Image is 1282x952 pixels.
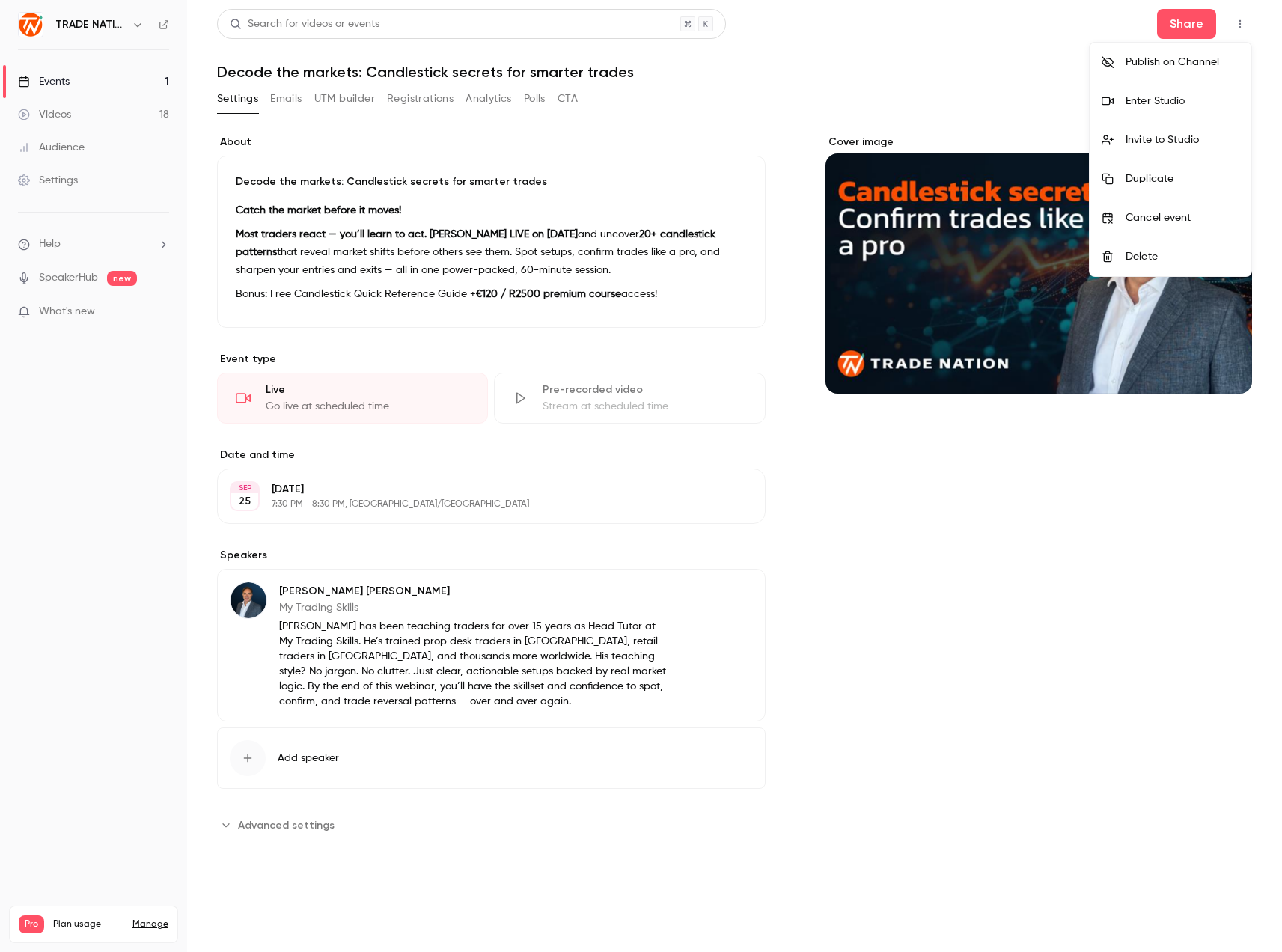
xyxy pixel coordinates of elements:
div: Delete [1126,249,1239,264]
div: Invite to Studio [1126,132,1239,147]
div: Publish on Channel [1126,55,1239,70]
div: Enter Studio [1126,94,1239,109]
div: Duplicate [1126,171,1239,186]
div: Cancel event [1126,210,1239,225]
